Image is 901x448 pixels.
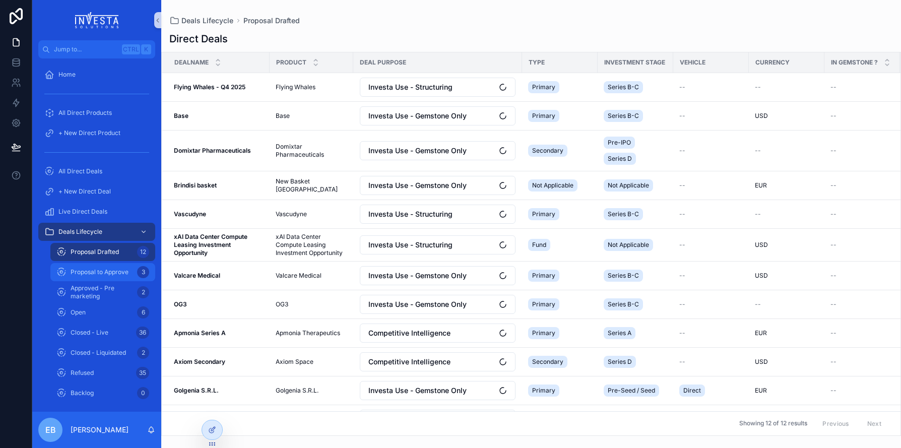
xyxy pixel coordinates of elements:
[755,387,818,395] a: EUR
[276,233,347,257] span: xAI Data Center Compute Leasing Investment Opportunity
[679,300,685,308] span: --
[830,147,894,155] a: --
[528,108,592,124] a: Primary
[359,323,516,343] a: Select Button
[368,111,467,121] span: Investa Use - Gemstone Only
[50,283,155,301] a: Approved - Pre marketing2
[359,235,516,255] a: Select Button
[679,241,685,249] span: --
[174,210,206,218] strong: Vascudyne
[830,210,894,218] a: --
[71,369,94,377] span: Refused
[679,112,685,120] span: --
[360,324,516,343] button: Select Button
[679,382,743,399] a: Direct
[38,124,155,142] a: + New Direct Product
[38,162,155,180] a: All Direct Deals
[359,409,516,429] a: Select Button
[174,233,264,257] a: xAI Data Center Compute Leasing Investment Opportunity
[359,141,516,161] a: Select Button
[528,237,592,253] a: Fund
[830,83,894,91] a: --
[174,300,264,308] a: OG3
[359,294,516,314] a: Select Button
[137,246,149,258] div: 12
[532,210,555,218] span: Primary
[830,112,836,120] span: --
[174,83,245,91] strong: Flying Whales - Q4 2025
[755,300,818,308] a: --
[276,210,307,218] span: Vascudyne
[174,181,217,189] strong: Brindisi basket
[755,181,767,189] span: EUR
[830,241,894,249] a: --
[368,240,453,250] span: Investa Use - Structuring
[679,358,743,366] a: --
[532,112,555,120] span: Primary
[122,44,140,54] span: Ctrl
[830,300,894,308] a: --
[276,387,347,395] a: Golgenia S.R.L.
[755,181,818,189] a: EUR
[739,420,807,428] span: Showing 12 of 12 results
[359,380,516,401] a: Select Button
[679,272,743,280] a: --
[608,329,631,337] span: Series A
[276,272,347,280] a: Valcare Medical
[276,300,347,308] a: OG3
[276,177,347,194] a: New Basket [GEOGRAPHIC_DATA]
[532,181,573,189] span: Not Applicable
[604,108,667,124] a: Series B-C
[360,352,516,371] button: Select Button
[830,210,836,218] span: --
[755,329,767,337] span: EUR
[608,358,632,366] span: Series D
[58,129,120,137] span: + New Direct Product
[54,45,118,53] span: Jump to...
[243,16,300,26] a: Proposal Drafted
[359,175,516,196] a: Select Button
[368,299,467,309] span: Investa Use - Gemstone Only
[830,358,836,366] span: --
[755,83,818,91] a: --
[608,139,631,147] span: Pre-IPO
[528,268,592,284] a: Primary
[276,329,340,337] span: Apmonia Therapeutics
[71,389,94,397] span: Backlog
[276,358,313,366] span: Axiom Space
[360,205,516,224] button: Select Button
[755,112,818,120] a: USD
[50,364,155,382] a: Refused35
[58,109,112,117] span: All Direct Products
[137,306,149,318] div: 6
[276,83,315,91] span: Flying Whales
[174,210,264,218] a: Vascudyne
[174,358,264,366] a: Axiom Secondary
[360,176,516,195] button: Select Button
[604,296,667,312] a: Series B-C
[755,147,761,155] span: --
[755,272,768,280] span: USD
[50,303,155,322] a: Open6
[38,203,155,221] a: Live Direct Deals
[608,387,655,395] span: Pre-Seed / Seed
[360,106,516,125] button: Select Button
[181,16,233,26] span: Deals Lifecycle
[368,271,467,281] span: Investa Use - Gemstone Only
[755,300,761,308] span: --
[528,325,592,341] a: Primary
[174,147,251,154] strong: Domixtar Pharmaceuticals
[368,328,450,338] span: Competitive Intelligence
[368,209,453,219] span: Investa Use - Structuring
[755,358,768,366] span: USD
[679,83,685,91] span: --
[137,266,149,278] div: 3
[276,300,288,308] span: OG3
[276,387,318,395] span: Golgenia S.R.L.
[276,210,347,218] a: Vascudyne
[831,58,878,67] span: In Gemstone ?
[604,382,667,399] a: Pre-Seed / Seed
[532,329,555,337] span: Primary
[679,272,685,280] span: --
[528,206,592,222] a: Primary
